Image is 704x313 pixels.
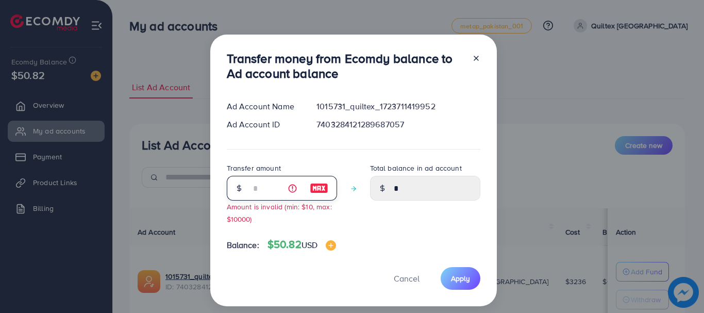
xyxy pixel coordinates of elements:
span: Balance: [227,239,259,251]
div: Ad Account Name [219,101,309,112]
small: Amount is invalid (min: $10, max: $10000) [227,202,332,223]
h3: Transfer money from Ecomdy balance to Ad account balance [227,51,464,81]
label: Transfer amount [227,163,281,173]
img: image [310,182,328,194]
div: Ad Account ID [219,119,309,130]
label: Total balance in ad account [370,163,462,173]
h4: $50.82 [267,238,336,251]
img: image [326,240,336,251]
button: Apply [441,267,480,289]
span: Cancel [394,273,420,284]
span: Apply [451,273,470,284]
button: Cancel [381,267,432,289]
div: 7403284121289687057 [308,119,488,130]
span: USD [301,239,317,251]
div: 1015731_quiltex_1723711419952 [308,101,488,112]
